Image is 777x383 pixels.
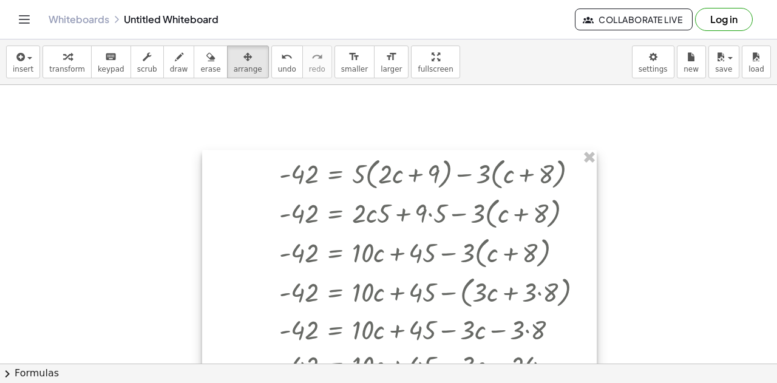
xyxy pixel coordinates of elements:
[748,65,764,73] span: load
[163,46,195,78] button: draw
[381,65,402,73] span: larger
[278,65,296,73] span: undo
[105,50,117,64] i: keyboard
[98,65,124,73] span: keypad
[42,46,92,78] button: transform
[227,46,269,78] button: arrange
[281,50,293,64] i: undo
[708,46,739,78] button: save
[170,65,188,73] span: draw
[385,50,397,64] i: format_size
[684,65,699,73] span: new
[91,46,131,78] button: keyboardkeypad
[374,46,409,78] button: format_sizelarger
[137,65,157,73] span: scrub
[348,50,360,64] i: format_size
[418,65,453,73] span: fullscreen
[715,65,732,73] span: save
[15,10,34,29] button: Toggle navigation
[341,65,368,73] span: smaller
[6,46,40,78] button: insert
[234,65,262,73] span: arrange
[49,13,109,25] a: Whiteboards
[200,65,220,73] span: erase
[639,65,668,73] span: settings
[311,50,323,64] i: redo
[411,46,460,78] button: fullscreen
[585,14,682,25] span: Collaborate Live
[131,46,164,78] button: scrub
[334,46,375,78] button: format_sizesmaller
[309,65,325,73] span: redo
[271,46,303,78] button: undoundo
[575,8,693,30] button: Collaborate Live
[677,46,706,78] button: new
[302,46,332,78] button: redoredo
[695,8,753,31] button: Log in
[632,46,674,78] button: settings
[13,65,33,73] span: insert
[742,46,771,78] button: load
[49,65,85,73] span: transform
[194,46,227,78] button: erase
